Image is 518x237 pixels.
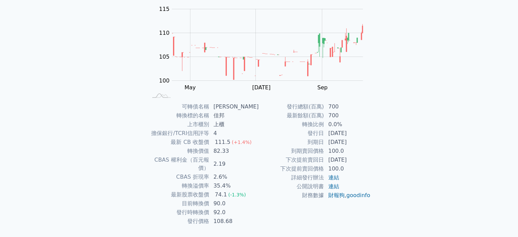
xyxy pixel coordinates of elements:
td: 上櫃 [209,120,259,129]
td: 公開說明書 [259,182,324,191]
td: [DATE] [324,129,371,138]
td: 財務數據 [259,191,324,200]
tspan: 100 [159,77,170,84]
td: 轉換標的名稱 [147,111,209,120]
td: 0.0% [324,120,371,129]
td: 擔保銀行/TCRI信用評等 [147,129,209,138]
td: 上市櫃別 [147,120,209,129]
td: [DATE] [324,155,371,164]
td: 下次提前賣回價格 [259,164,324,173]
tspan: Sep [317,84,328,91]
td: 90.0 [209,199,259,208]
td: 35.4% [209,181,259,190]
td: 發行價格 [147,217,209,226]
td: 下次提前賣回日 [259,155,324,164]
a: 連結 [328,174,339,181]
g: Chart [155,6,373,91]
td: CBAS 權利金（百元報價） [147,155,209,173]
td: 發行時轉換價 [147,208,209,217]
td: 發行日 [259,129,324,138]
td: 100.0 [324,164,371,173]
tspan: May [184,84,195,91]
td: 轉換溢價率 [147,181,209,190]
div: 74.1 [214,191,229,199]
iframe: Chat Widget [484,204,518,237]
span: (+1.4%) [232,139,251,145]
td: 到期賣回價格 [259,147,324,155]
td: [DATE] [324,138,371,147]
td: 700 [324,111,371,120]
td: 發行總額(百萬) [259,102,324,111]
td: 轉換比例 [259,120,324,129]
tspan: [DATE] [252,84,270,91]
tspan: 105 [159,54,170,60]
td: 108.68 [209,217,259,226]
div: 聊天小工具 [484,204,518,237]
td: 2.19 [209,155,259,173]
td: 92.0 [209,208,259,217]
td: 4 [209,129,259,138]
div: 111.5 [214,138,232,146]
td: 82.33 [209,147,259,155]
td: [PERSON_NAME] [209,102,259,111]
td: , [324,191,371,200]
td: 詳細發行辦法 [259,173,324,182]
td: 到期日 [259,138,324,147]
tspan: 110 [159,30,170,36]
span: (-1.3%) [228,192,246,197]
td: 轉換價值 [147,147,209,155]
a: 財報狗 [328,192,345,198]
td: CBAS 折現率 [147,173,209,181]
td: 最新 CB 收盤價 [147,138,209,147]
a: goodinfo [346,192,370,198]
td: 最新餘額(百萬) [259,111,324,120]
td: 2.6% [209,173,259,181]
td: 目前轉換價 [147,199,209,208]
td: 最新股票收盤價 [147,190,209,199]
tspan: 115 [159,6,170,12]
td: 700 [324,102,371,111]
a: 連結 [328,183,339,190]
td: 可轉債名稱 [147,102,209,111]
td: 佳邦 [209,111,259,120]
td: 100.0 [324,147,371,155]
